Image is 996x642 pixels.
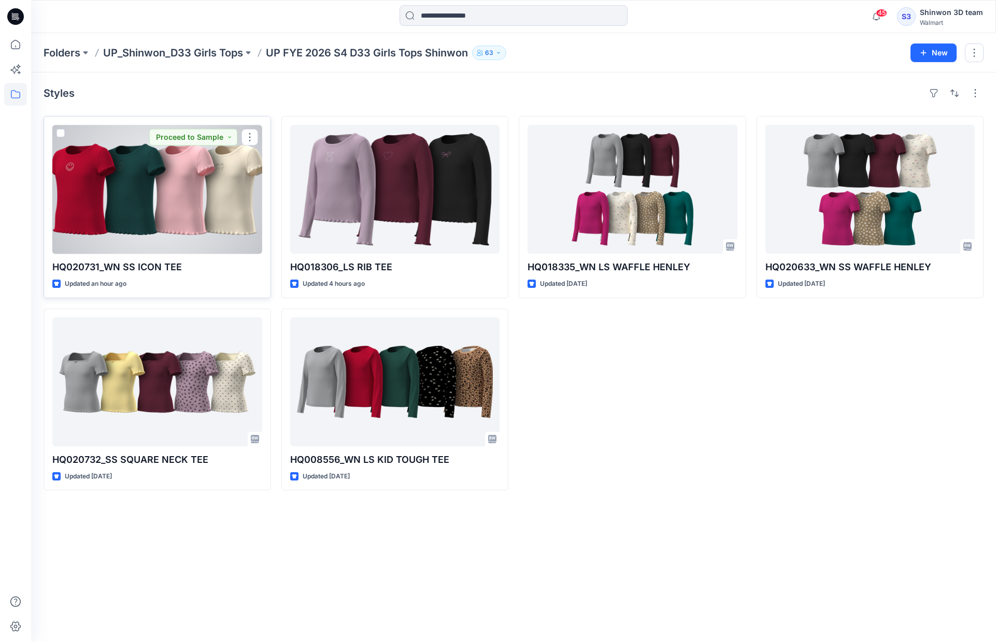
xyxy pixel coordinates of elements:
a: UP_Shinwon_D33 Girls Tops [103,46,243,60]
p: HQ020731_WN SS ICON TEE [52,260,262,274]
p: UP FYE 2026 S4 D33 Girls Tops Shinwon [266,46,468,60]
p: Updated [DATE] [540,279,587,289]
a: HQ020731_WN SS ICON TEE [52,125,262,254]
p: Updated [DATE] [65,471,112,482]
a: HQ020732_SS SQUARE NECK TEE [52,317,262,446]
div: Shinwon 3D team [920,6,983,19]
h4: Styles [44,87,75,99]
button: 63 [472,46,506,60]
button: New [910,43,957,62]
p: HQ020633_WN SS WAFFLE HENLEY [765,260,975,274]
a: HQ018335_WN LS WAFFLE HENLEY [528,125,737,254]
p: HQ018335_WN LS WAFFLE HENLEY [528,260,737,274]
a: HQ008556_WN LS KID TOUGH TEE [290,317,500,446]
p: HQ018306_LS RIB TEE [290,260,500,274]
p: Updated [DATE] [303,471,350,482]
a: HQ020633_WN SS WAFFLE HENLEY [765,125,975,254]
div: Walmart [920,19,983,26]
p: 63 [485,47,493,59]
p: Updated 4 hours ago [303,279,365,289]
p: Updated an hour ago [65,279,126,289]
a: Folders [44,46,80,60]
span: 45 [876,9,887,17]
a: HQ018306_LS RIB TEE [290,125,500,254]
p: Updated [DATE] [778,279,825,289]
p: HQ008556_WN LS KID TOUGH TEE [290,453,500,467]
p: HQ020732_SS SQUARE NECK TEE [52,453,262,467]
div: S3 [897,7,916,26]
